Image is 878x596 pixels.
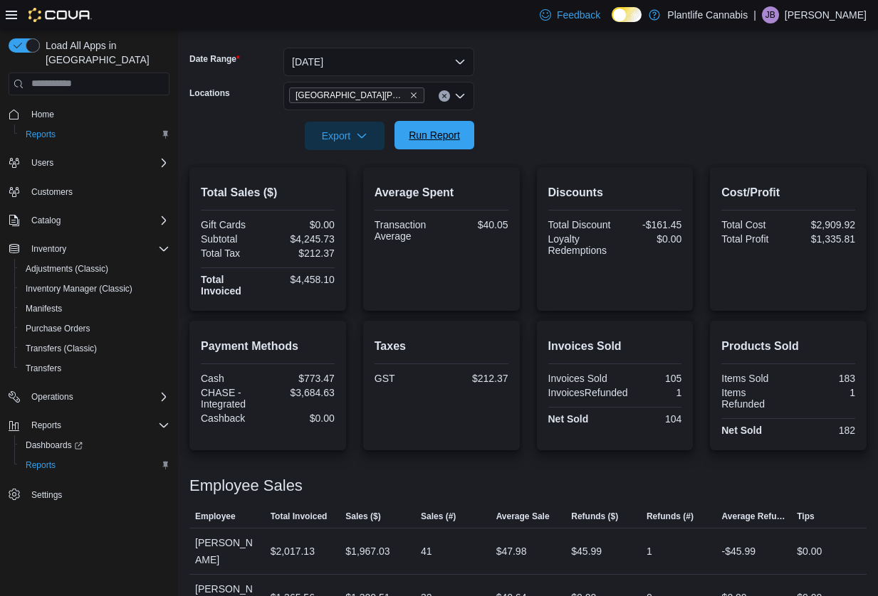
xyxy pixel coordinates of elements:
[26,485,169,503] span: Settings
[26,417,169,434] span: Reports
[791,233,855,245] div: $1,335.81
[20,300,169,317] span: Manifests
[14,339,175,358] button: Transfers (Classic)
[313,122,376,150] span: Export
[271,373,335,384] div: $773.47
[26,129,56,140] span: Reports
[3,104,175,124] button: Home
[20,340,103,357] a: Transfers (Classic)
[791,219,855,230] div: $2,909.92
[26,154,59,171] button: Users
[201,248,265,259] div: Total Tax
[762,6,779,23] div: Jessica Boyer
[26,212,169,229] span: Catalog
[26,363,61,374] span: Transfers
[791,425,855,436] div: 182
[409,128,460,142] span: Run Report
[31,489,62,501] span: Settings
[26,283,132,294] span: Inventory Manager (Classic)
[31,215,61,226] span: Catalog
[617,413,681,425] div: 104
[189,87,230,99] label: Locations
[791,373,855,384] div: 183
[454,90,466,102] button: Open list of options
[722,511,786,522] span: Average Refund
[201,373,265,384] div: Cash
[14,358,175,378] button: Transfers
[394,121,474,149] button: Run Report
[20,260,169,277] span: Adjustments (Classic)
[375,219,439,242] div: Transaction Average
[14,259,175,279] button: Adjustments (Classic)
[634,387,682,398] div: 1
[40,38,169,67] span: Load All Apps in [GEOGRAPHIC_DATA]
[20,457,169,474] span: Reports
[722,543,756,560] div: -$45.99
[3,387,175,407] button: Operations
[26,323,90,334] span: Purchase Orders
[31,186,73,198] span: Customers
[612,7,642,22] input: Dark Mode
[548,233,612,256] div: Loyalty Redemptions
[20,457,61,474] a: Reports
[421,511,456,522] span: Sales (#)
[3,239,175,259] button: Inventory
[20,340,169,357] span: Transfers (Classic)
[31,243,66,255] span: Inventory
[721,387,785,410] div: Items Refunded
[797,543,822,560] div: $0.00
[31,420,61,431] span: Reports
[20,300,68,317] a: Manifests
[548,338,682,355] h2: Invoices Sold
[31,157,53,169] span: Users
[26,263,108,275] span: Adjustments (Classic)
[26,154,169,171] span: Users
[271,387,335,398] div: $3,684.63
[189,477,303,494] h3: Employee Sales
[548,184,682,201] h2: Discounts
[617,219,681,230] div: -$161.45
[721,233,785,245] div: Total Profit
[201,387,265,410] div: CHASE - Integrated
[26,212,66,229] button: Catalog
[345,511,380,522] span: Sales ($)
[26,417,67,434] button: Reports
[26,343,97,354] span: Transfers (Classic)
[20,320,96,337] a: Purchase Orders
[548,387,628,398] div: InvoicesRefunded
[26,183,78,201] a: Customers
[271,219,335,230] div: $0.00
[271,543,315,560] div: $2,017.13
[647,543,652,560] div: 1
[20,360,67,377] a: Transfers
[667,6,748,23] p: Plantlife Cannabis
[14,435,175,455] a: Dashboards
[20,320,169,337] span: Purchase Orders
[26,303,62,314] span: Manifests
[14,299,175,319] button: Manifests
[765,6,775,23] span: JB
[3,415,175,435] button: Reports
[201,184,335,201] h2: Total Sales ($)
[612,22,612,23] span: Dark Mode
[409,91,418,100] button: Remove Fort McMurray - Stoney Creek from selection in this group
[28,8,92,22] img: Cova
[3,211,175,230] button: Catalog
[283,48,474,76] button: [DATE]
[201,274,241,297] strong: Total Invoiced
[26,106,60,123] a: Home
[195,511,236,522] span: Employee
[26,240,72,257] button: Inventory
[753,6,756,23] p: |
[444,373,508,384] div: $212.37
[189,528,265,574] div: [PERSON_NAME]
[289,87,424,103] span: Fort McMurray - Stoney Creek
[3,484,175,504] button: Settings
[534,1,606,29] a: Feedback
[271,413,335,424] div: $0.00
[557,8,600,22] span: Feedback
[439,90,450,102] button: Clear input
[496,511,550,522] span: Average Sale
[14,455,175,475] button: Reports
[375,184,508,201] h2: Average Spent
